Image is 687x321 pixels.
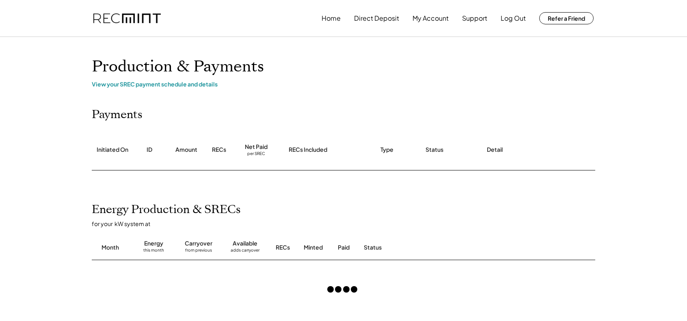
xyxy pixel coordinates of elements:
[487,146,503,154] div: Detail
[231,248,259,256] div: adds carryover
[97,146,128,154] div: Initiated On
[364,243,502,252] div: Status
[92,57,595,76] h1: Production & Payments
[322,10,341,26] button: Home
[185,239,212,248] div: Carryover
[102,243,119,252] div: Month
[354,10,399,26] button: Direct Deposit
[143,248,164,256] div: this month
[93,13,161,24] img: recmint-logotype%403x.png
[462,10,487,26] button: Support
[175,146,197,154] div: Amount
[92,203,241,217] h2: Energy Production & SRECs
[233,239,257,248] div: Available
[276,243,290,252] div: RECs
[144,239,163,248] div: Energy
[92,220,603,227] div: for your kW system at
[380,146,393,154] div: Type
[426,146,443,154] div: Status
[245,143,268,151] div: Net Paid
[92,80,595,88] div: View your SREC payment schedule and details
[338,243,350,252] div: Paid
[289,146,327,154] div: RECs Included
[92,108,143,122] h2: Payments
[413,10,449,26] button: My Account
[539,12,594,24] button: Refer a Friend
[247,151,265,157] div: per SREC
[147,146,152,154] div: ID
[212,146,226,154] div: RECs
[501,10,526,26] button: Log Out
[304,243,323,252] div: Minted
[185,248,212,256] div: from previous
